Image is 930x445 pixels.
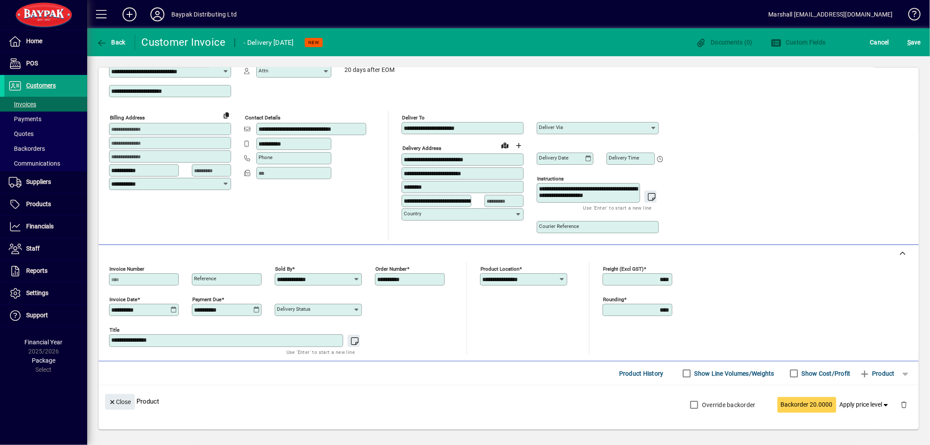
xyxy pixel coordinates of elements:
[244,36,294,50] div: - Delivery [DATE]
[109,395,131,409] span: Close
[539,155,569,161] mat-label: Delivery date
[893,401,914,408] app-page-header-button: Delete
[109,266,144,272] mat-label: Invoice number
[4,282,87,304] a: Settings
[277,306,310,312] mat-label: Delivery status
[693,369,774,378] label: Show Line Volumes/Weights
[404,211,421,217] mat-label: Country
[116,7,143,22] button: Add
[619,367,664,380] span: Product History
[696,39,753,46] span: Documents (0)
[26,37,42,44] span: Home
[4,238,87,260] a: Staff
[308,40,319,45] span: NEW
[907,39,911,46] span: S
[4,216,87,238] a: Financials
[26,82,56,89] span: Customers
[26,223,54,230] span: Financials
[4,260,87,282] a: Reports
[9,145,45,152] span: Backorders
[25,339,63,346] span: Financial Year
[194,275,216,282] mat-label: Reference
[868,34,892,50] button: Cancel
[32,357,55,364] span: Package
[537,176,564,182] mat-label: Instructions
[26,289,48,296] span: Settings
[9,115,41,122] span: Payments
[4,97,87,112] a: Invoices
[609,155,639,161] mat-label: Delivery time
[4,112,87,126] a: Payments
[480,266,519,272] mat-label: Product location
[286,347,355,357] mat-hint: Use 'Enter' to start a new line
[907,35,921,49] span: ave
[143,7,171,22] button: Profile
[498,138,512,152] a: View on map
[9,160,60,167] span: Communications
[96,39,126,46] span: Back
[26,312,48,319] span: Support
[105,394,135,410] button: Close
[9,130,34,137] span: Quotes
[4,53,87,75] a: POS
[87,34,135,50] app-page-header-button: Back
[870,35,889,49] span: Cancel
[769,7,893,21] div: Marshall [EMAIL_ADDRESS][DOMAIN_NAME]
[4,156,87,171] a: Communications
[375,266,407,272] mat-label: Order number
[769,34,828,50] button: Custom Fields
[142,35,226,49] div: Customer Invoice
[700,401,756,409] label: Override backorder
[539,223,579,229] mat-label: Courier Reference
[26,60,38,67] span: POS
[26,178,51,185] span: Suppliers
[219,108,233,122] button: Copy to Delivery address
[616,366,667,381] button: Product History
[259,68,268,74] mat-label: Attn
[103,397,137,405] app-page-header-button: Close
[539,124,563,130] mat-label: Deliver via
[771,39,826,46] span: Custom Fields
[402,115,425,121] mat-label: Deliver To
[259,154,273,160] mat-label: Phone
[275,266,292,272] mat-label: Sold by
[694,34,755,50] button: Documents (0)
[4,141,87,156] a: Backorders
[893,394,914,415] button: Delete
[4,126,87,141] a: Quotes
[109,296,137,302] mat-label: Invoice date
[781,400,833,409] span: Backorder 20.0000
[902,2,919,30] a: Knowledge Base
[905,34,923,50] button: Save
[99,385,919,417] div: Product
[171,7,237,21] div: Baypak Distributing Ltd
[836,397,894,413] button: Apply price level
[583,203,652,213] mat-hint: Use 'Enter' to start a new line
[800,369,851,378] label: Show Cost/Profit
[26,267,48,274] span: Reports
[4,31,87,52] a: Home
[855,366,899,381] button: Product
[9,101,36,108] span: Invoices
[859,367,895,380] span: Product
[26,200,51,207] span: Products
[777,397,836,413] button: Backorder 20.0000
[4,194,87,215] a: Products
[192,296,221,302] mat-label: Payment due
[603,296,624,302] mat-label: Rounding
[4,305,87,326] a: Support
[344,67,395,74] span: 20 days after EOM
[603,266,644,272] mat-label: Freight (excl GST)
[512,139,526,153] button: Choose address
[109,327,119,333] mat-label: Title
[840,400,890,409] span: Apply price level
[4,171,87,193] a: Suppliers
[26,245,40,252] span: Staff
[94,34,128,50] button: Back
